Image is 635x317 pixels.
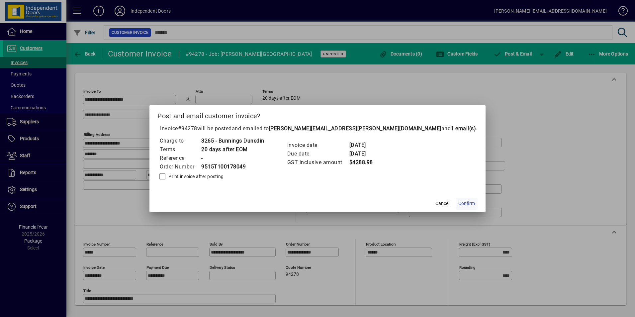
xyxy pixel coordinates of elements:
td: Order Number [159,162,201,171]
button: Confirm [456,198,478,210]
label: Print invoice after posting [167,173,224,180]
span: and emailed to [232,125,476,132]
td: Invoice date [287,141,349,150]
td: GST inclusive amount [287,158,349,167]
p: Invoice will be posted . [157,125,478,133]
td: Reference [159,154,201,162]
td: Due date [287,150,349,158]
button: Cancel [432,198,453,210]
td: [DATE] [349,150,376,158]
td: Terms [159,145,201,154]
span: and [441,125,476,132]
td: Charge to [159,137,201,145]
td: 3265 - Bunnings Dunedin [201,137,264,145]
td: - [201,154,264,162]
td: $4288.98 [349,158,376,167]
td: [DATE] [349,141,376,150]
td: 9515T100178049 [201,162,264,171]
b: 1 email(s) [451,125,476,132]
h2: Post and email customer invoice? [149,105,486,124]
td: 20 days after EOM [201,145,264,154]
span: #94278 [178,125,197,132]
b: [PERSON_NAME][EMAIL_ADDRESS][PERSON_NAME][DOMAIN_NAME] [269,125,441,132]
span: Confirm [458,200,475,207]
span: Cancel [435,200,449,207]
